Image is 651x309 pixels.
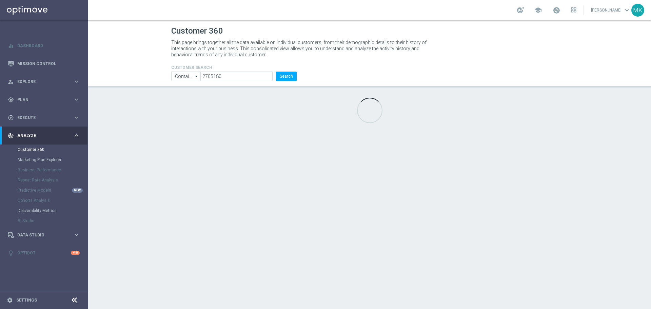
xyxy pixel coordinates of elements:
[200,72,273,81] input: Enter CID, Email, name or phone
[18,175,87,185] div: Repeat Rate Analysis
[16,298,37,302] a: Settings
[8,37,80,55] div: Dashboard
[18,165,87,175] div: Business Performance
[171,26,568,36] h1: Customer 360
[17,80,73,84] span: Explore
[73,96,80,103] i: keyboard_arrow_right
[590,5,631,15] a: [PERSON_NAME]keyboard_arrow_down
[8,79,14,85] i: person_search
[18,208,71,213] a: Deliverability Metrics
[171,72,200,81] input: Contains
[7,250,80,256] button: lightbulb Optibot +10
[18,206,87,216] div: Deliverability Metrics
[8,43,14,49] i: equalizer
[17,116,73,120] span: Execute
[8,115,14,121] i: play_circle_outline
[8,97,73,103] div: Plan
[18,216,87,226] div: BI Studio
[17,244,71,262] a: Optibot
[631,4,644,17] div: MK
[7,232,80,238] button: Data Studio keyboard_arrow_right
[18,144,87,155] div: Customer 360
[7,115,80,120] button: play_circle_outline Execute keyboard_arrow_right
[8,55,80,73] div: Mission Control
[8,133,14,139] i: track_changes
[18,155,87,165] div: Marketing Plan Explorer
[7,79,80,84] button: person_search Explore keyboard_arrow_right
[193,72,200,81] i: arrow_drop_down
[171,39,432,58] p: This page brings together all the data available on individual customers, from their demographic ...
[171,65,297,70] h4: CUSTOMER SEARCH
[8,97,14,103] i: gps_fixed
[17,98,73,102] span: Plan
[17,37,80,55] a: Dashboard
[8,244,80,262] div: Optibot
[8,115,73,121] div: Execute
[17,55,80,73] a: Mission Control
[73,78,80,85] i: keyboard_arrow_right
[534,6,542,14] span: school
[72,188,83,193] div: NEW
[7,97,80,102] button: gps_fixed Plan keyboard_arrow_right
[71,251,80,255] div: +10
[7,43,80,49] button: equalizer Dashboard
[623,6,631,14] span: keyboard_arrow_down
[18,195,87,206] div: Cohorts Analysis
[73,232,80,238] i: keyboard_arrow_right
[8,232,73,238] div: Data Studio
[7,133,80,138] button: track_changes Analyze keyboard_arrow_right
[18,185,87,195] div: Predictive Models
[73,132,80,139] i: keyboard_arrow_right
[7,297,13,303] i: settings
[8,79,73,85] div: Explore
[17,233,73,237] span: Data Studio
[8,133,73,139] div: Analyze
[7,61,80,66] button: Mission Control
[17,134,73,138] span: Analyze
[18,147,71,152] a: Customer 360
[73,114,80,121] i: keyboard_arrow_right
[276,72,297,81] button: Search
[8,250,14,256] i: lightbulb
[18,157,71,162] a: Marketing Plan Explorer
